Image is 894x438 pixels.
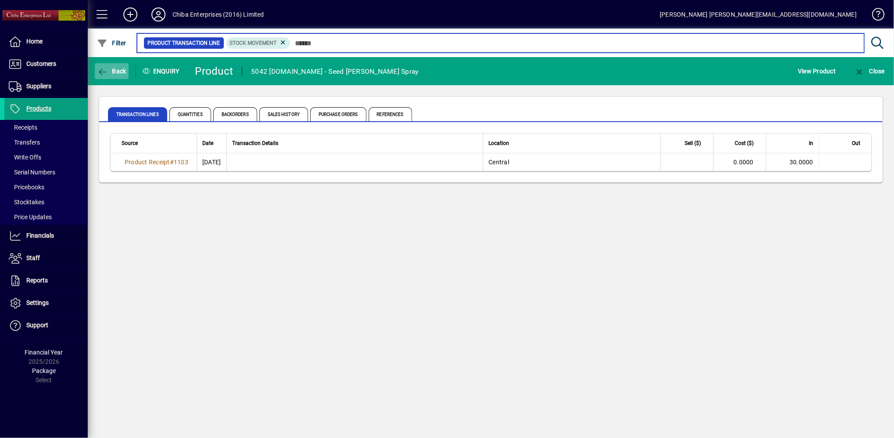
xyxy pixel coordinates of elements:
span: Package [32,367,56,374]
span: Support [26,322,48,329]
button: Back [95,63,129,79]
span: Purchase Orders [310,107,366,121]
a: Home [4,31,88,53]
div: Chiba Enterprises (2016) Limited [172,7,264,22]
button: View Product [796,63,838,79]
a: Pricebooks [4,180,88,195]
div: Date [202,138,221,148]
span: Financials [26,232,54,239]
span: Suppliers [26,83,51,90]
span: Stock movement [230,40,277,46]
span: Back [97,68,126,75]
a: Reports [4,270,88,292]
span: Close [854,68,885,75]
span: Source [122,138,138,148]
span: Serial Numbers [9,169,55,176]
div: Cost ($) [719,138,761,148]
span: 30.0000 [790,159,813,166]
span: Transfers [9,139,40,146]
span: Cost ($) [735,138,754,148]
a: Staff [4,247,88,269]
a: Write Offs [4,150,88,165]
span: Out [852,138,860,148]
button: Filter [95,35,129,51]
a: Stocktakes [4,195,88,210]
button: Close [852,63,887,79]
span: Settings [26,299,49,306]
div: Location [488,138,655,148]
span: Sell ($) [685,138,701,148]
span: Home [26,38,43,45]
span: Price Updates [9,214,52,221]
td: [DATE] [197,153,226,171]
a: Support [4,315,88,337]
div: 5042 [DOMAIN_NAME] - Seed [PERSON_NAME] Spray [251,65,418,79]
a: Receipts [4,120,88,135]
button: Add [116,7,144,22]
div: [PERSON_NAME] [PERSON_NAME][EMAIL_ADDRESS][DOMAIN_NAME] [660,7,857,22]
div: Enquiry [136,64,189,78]
span: Product Transaction Line [147,39,220,47]
span: Receipts [9,124,37,131]
a: Serial Numbers [4,165,88,180]
a: Price Updates [4,210,88,224]
a: Settings [4,292,88,314]
span: Transaction Lines [108,107,167,121]
span: Customers [26,60,56,67]
div: Source [122,138,191,148]
span: View Product [798,64,836,78]
div: Sell ($) [666,138,709,148]
a: Knowledge Base [865,2,883,30]
a: Suppliers [4,76,88,98]
span: Stocktakes [9,199,44,206]
span: Date [202,138,213,148]
a: Customers [4,53,88,75]
span: References [369,107,412,121]
span: Pricebooks [9,184,44,191]
span: Filter [97,40,126,47]
span: 1103 [174,159,188,166]
a: Product Receipt#1103 [122,157,191,167]
mat-chip: Product Transaction Type: Stock movement [226,37,291,49]
span: Reports [26,277,48,284]
span: Transaction Details [232,138,278,148]
button: Profile [144,7,172,22]
span: Staff [26,254,40,261]
span: Write Offs [9,154,41,161]
td: 0.0000 [713,153,766,171]
span: Backorders [213,107,257,121]
span: Financial Year [25,349,63,356]
span: Location [488,138,509,148]
div: Product [195,64,233,78]
a: Financials [4,225,88,247]
span: Central [488,159,509,166]
span: In [809,138,813,148]
span: Sales History [259,107,308,121]
span: # [170,159,174,166]
span: Quantities [169,107,211,121]
app-page-header-button: Close enquiry [845,63,894,79]
span: Product Receipt [125,159,170,166]
span: Products [26,105,51,112]
app-page-header-button: Back [88,63,136,79]
a: Transfers [4,135,88,150]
